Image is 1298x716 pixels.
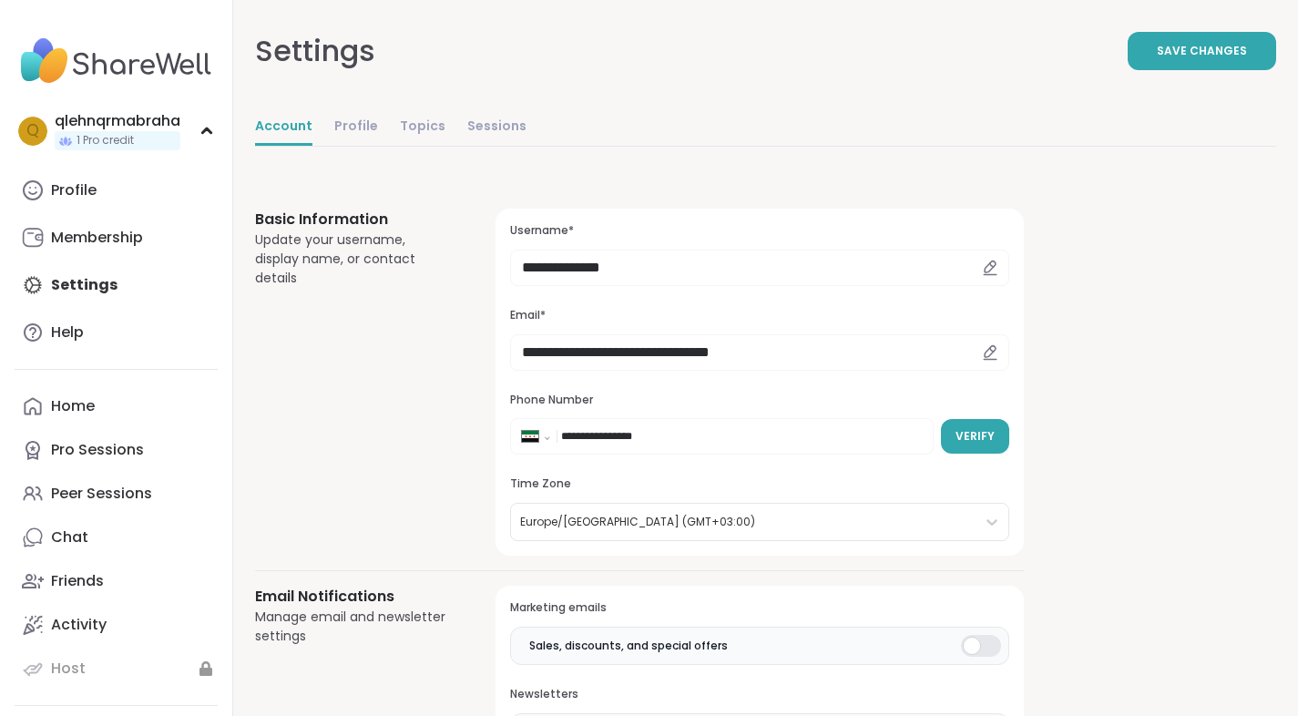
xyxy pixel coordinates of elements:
div: Host [51,659,86,679]
h3: Email Notifications [255,586,452,608]
button: Verify [941,419,1009,454]
div: Help [51,322,84,343]
a: Topics [400,109,445,146]
a: Peer Sessions [15,472,218,516]
div: Peer Sessions [51,484,152,504]
span: 1 Pro credit [77,133,134,148]
span: Sales, discounts, and special offers [529,638,728,654]
div: Membership [51,228,143,248]
div: Settings [255,29,375,73]
div: Activity [51,615,107,635]
h3: Username* [510,223,1009,239]
a: Host [15,647,218,690]
div: Profile [51,180,97,200]
div: Update your username, display name, or contact details [255,230,452,288]
a: Chat [15,516,218,559]
button: Save Changes [1128,32,1276,70]
h3: Email* [510,308,1009,323]
span: Save Changes [1157,43,1247,59]
a: Activity [15,603,218,647]
h3: Marketing emails [510,600,1009,616]
div: Chat [51,527,88,547]
div: Friends [51,571,104,591]
a: Profile [15,169,218,212]
span: q [26,119,39,143]
a: Account [255,109,312,146]
a: Sessions [467,109,526,146]
a: Friends [15,559,218,603]
div: Pro Sessions [51,440,144,460]
a: Membership [15,216,218,260]
h3: Newsletters [510,687,1009,702]
a: Pro Sessions [15,428,218,472]
a: Help [15,311,218,354]
div: Manage email and newsletter settings [255,608,452,646]
a: Home [15,384,218,428]
span: Verify [956,428,995,445]
h3: Phone Number [510,393,1009,408]
a: Profile [334,109,378,146]
img: ShareWell Nav Logo [15,29,218,93]
h3: Time Zone [510,476,1009,492]
h3: Basic Information [255,209,452,230]
div: Home [51,396,95,416]
div: qlehnqrmabraha [55,111,180,131]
